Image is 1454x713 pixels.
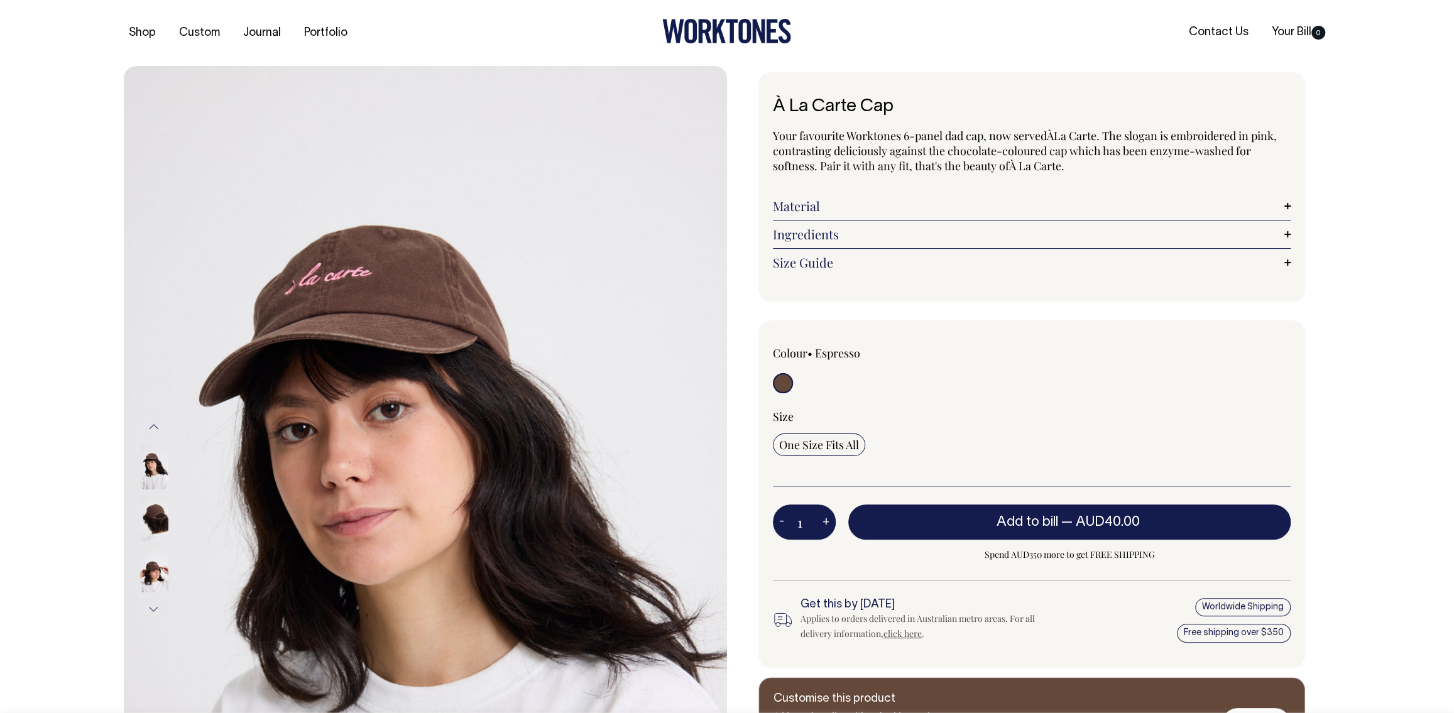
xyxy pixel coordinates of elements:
span: Add to bill [997,516,1058,528]
a: Journal [238,23,286,43]
button: + [816,509,836,535]
button: Next [145,596,163,624]
a: Ingredients [773,227,1291,242]
label: Espresso [815,346,860,361]
input: One Size Fits All [773,433,865,456]
img: espresso [140,497,168,541]
span: AUD40.00 [1076,516,1140,528]
img: espresso [140,548,168,592]
a: Custom [174,23,225,43]
a: Shop [124,23,161,43]
button: Add to bill —AUD40.00 [848,504,1291,540]
span: 0 [1311,26,1325,40]
span: À [1047,128,1054,143]
div: Colour [773,346,980,361]
a: Contact Us [1184,22,1254,43]
button: Previous [145,413,163,441]
span: • [807,346,812,361]
a: Your Bill0 [1267,22,1330,43]
p: Your favourite Worktones 6-panel dad cap, now served La Carte. The slogan is embroidered in pink,... [773,128,1291,173]
a: click here [883,628,922,640]
img: espresso [140,445,168,489]
a: Material [773,199,1291,214]
span: One Size Fits All [779,437,859,452]
div: Applies to orders delivered in Australian metro areas. For all delivery information, . [801,611,1056,641]
span: — [1061,516,1143,528]
h6: Customise this product [773,693,975,705]
button: - [773,509,790,535]
div: Size [773,409,1291,424]
span: Spend AUD350 more to get FREE SHIPPING [848,547,1291,562]
a: Portfolio [299,23,353,43]
h6: Get this by [DATE] [801,599,1056,611]
h1: À La Carte Cap [773,97,1291,117]
span: nzyme-washed for softness. Pair it with any fit, that's the beauty of À La Carte. [773,143,1251,173]
a: Size Guide [773,255,1291,270]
